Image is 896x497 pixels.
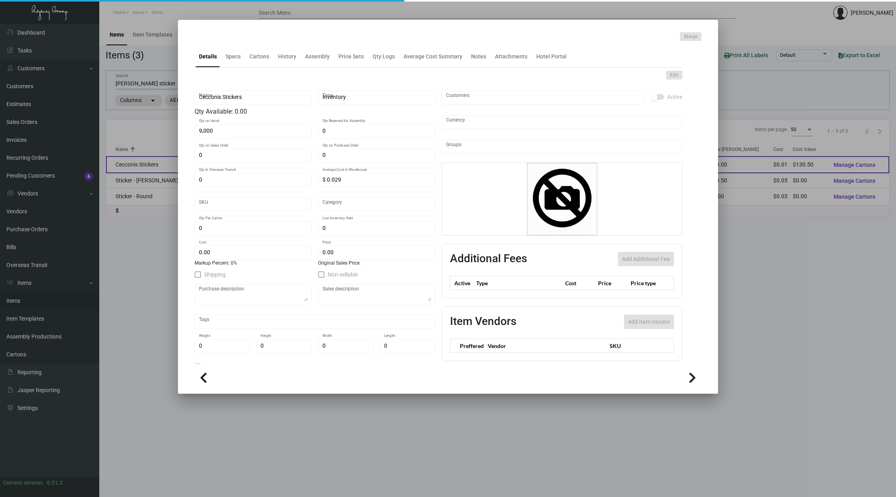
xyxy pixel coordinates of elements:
th: Vendor [484,339,606,353]
th: Price [596,276,629,290]
th: Cost [563,276,596,290]
div: Details [199,52,217,61]
input: Add new.. [446,95,639,101]
span: Add item Vendor [628,319,670,325]
div: Current version: [3,479,44,487]
th: Active [450,276,475,290]
div: Cartons [249,52,269,61]
div: Hotel Portal [536,52,567,61]
span: Tax is active [282,362,312,371]
h2: Additional Fees [450,252,527,266]
span: Is Service [204,362,227,371]
input: Add new.. [446,143,678,150]
div: Attachments [495,52,527,61]
div: History [278,52,296,61]
button: Edit [666,71,682,79]
div: Price Sets [338,52,364,61]
div: Average Cost Summary [404,52,462,61]
button: Add item Vendor [624,315,674,329]
span: Shipping [204,270,226,279]
span: Non-sellable [328,270,358,279]
div: Qty Available: 0.00 [195,107,435,116]
span: Edit [670,72,678,79]
div: Notes [471,52,486,61]
div: Specs [226,52,241,61]
span: Active [667,92,682,102]
button: Add Additional Fee [618,252,674,266]
div: Qty Logs [373,52,395,61]
span: Merge [684,33,697,40]
button: Merge [680,32,701,41]
h2: Item Vendors [450,315,516,329]
th: Price type [629,276,664,290]
div: Assembly [305,52,330,61]
th: SKU [606,339,674,353]
span: Add Additional Fee [622,256,670,262]
div: 0.51.2 [47,479,63,487]
th: Preffered [450,339,484,353]
th: Type [474,276,563,290]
